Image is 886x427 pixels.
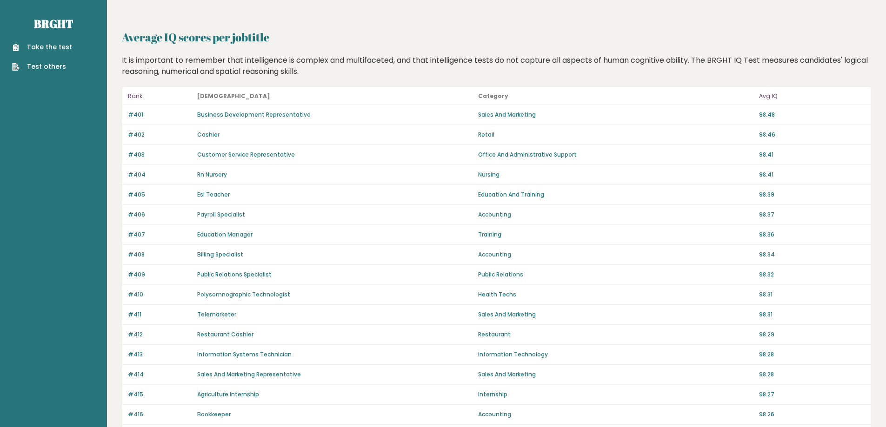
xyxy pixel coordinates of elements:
[197,270,272,278] a: Public Relations Specialist
[478,151,753,159] p: Office And Administrative Support
[197,330,253,338] a: Restaurant Cashier
[478,92,508,100] b: Category
[128,230,192,239] p: #407
[759,330,865,339] p: 98.29
[197,111,311,118] a: Business Development Representative
[128,310,192,319] p: #411
[759,290,865,299] p: 98.31
[128,210,192,219] p: #406
[759,230,865,239] p: 98.36
[12,42,72,52] a: Take the test
[197,171,227,178] a: Rn Nursery
[759,410,865,419] p: 98.26
[128,171,192,179] p: #404
[128,91,192,102] p: Rank
[128,111,192,119] p: #401
[197,210,245,218] a: Payroll Specialist
[478,350,753,359] p: Information Technology
[128,270,192,279] p: #409
[759,151,865,159] p: 98.41
[759,350,865,359] p: 98.28
[12,62,72,72] a: Test others
[128,350,192,359] p: #413
[197,290,290,298] a: Polysomnographic Technologist
[197,92,270,100] b: [DEMOGRAPHIC_DATA]
[478,390,753,399] p: Internship
[478,410,753,419] p: Accounting
[119,55,875,77] div: It is important to remember that intelligence is complex and multifaceted, and that intelligence ...
[478,330,753,339] p: Restaurant
[478,250,753,259] p: Accounting
[128,410,192,419] p: #416
[197,151,295,158] a: Customer Service Representative
[478,230,753,239] p: Training
[197,370,301,378] a: Sales And Marketing Representative
[197,131,220,138] a: Cashier
[122,29,871,46] h2: Average IQ scores per jobtitle
[759,91,865,102] p: Avg IQ
[759,131,865,139] p: 98.46
[759,111,865,119] p: 98.48
[128,290,192,299] p: #410
[128,131,192,139] p: #402
[759,370,865,379] p: 98.28
[197,390,259,398] a: Agriculture Internship
[478,270,753,279] p: Public Relations
[128,250,192,259] p: #408
[759,250,865,259] p: 98.34
[759,210,865,219] p: 98.37
[128,330,192,339] p: #412
[478,111,753,119] p: Sales And Marketing
[759,191,865,199] p: 98.39
[197,350,292,358] a: Information Systems Technician
[197,310,236,318] a: Telemarketer
[478,131,753,139] p: Retail
[197,250,243,258] a: Billing Specialist
[478,171,753,179] p: Nursing
[34,16,73,31] a: Brght
[478,210,753,219] p: Accounting
[128,370,192,379] p: #414
[478,191,753,199] p: Education And Training
[759,270,865,279] p: 98.32
[759,310,865,319] p: 98.31
[197,191,230,198] a: Esl Teacher
[759,171,865,179] p: 98.41
[478,370,753,379] p: Sales And Marketing
[759,390,865,399] p: 98.27
[478,290,753,299] p: Health Techs
[478,310,753,319] p: Sales And Marketing
[128,191,192,199] p: #405
[197,230,253,238] a: Education Manager
[128,151,192,159] p: #403
[128,390,192,399] p: #415
[197,410,231,418] a: Bookkeeper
